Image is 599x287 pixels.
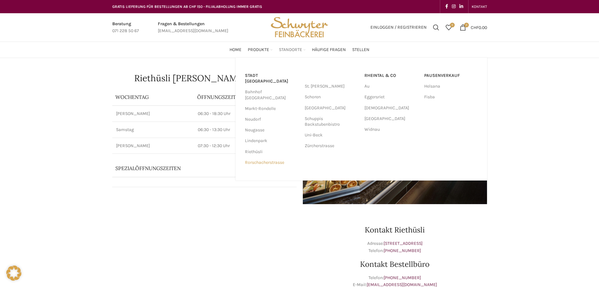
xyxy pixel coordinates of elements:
[384,275,421,280] a: [PHONE_NUMBER]
[450,2,458,11] a: Instagram social link
[248,47,269,53] span: Produkte
[269,13,330,42] img: Bäckerei Schwyter
[472,4,487,9] span: KONTAKT
[384,241,423,246] a: [STREET_ADDRESS]
[471,25,479,30] span: CHF
[464,23,469,27] span: 0
[245,114,298,125] a: Neudorf
[109,43,490,56] div: Main navigation
[245,135,298,146] a: Lindenpark
[305,130,358,141] a: Uni-Beck
[279,43,306,56] a: Standorte
[230,47,241,53] span: Home
[198,111,293,117] p: 06:30 - 18:30 Uhr
[370,25,427,30] span: Einloggen / Registrieren
[116,127,190,133] p: Samstag
[305,103,358,113] a: [GEOGRAPHIC_DATA]
[245,157,298,168] a: Rorschacherstrasse
[115,165,276,172] p: Spezialöffnungszeiten
[112,20,139,35] a: Infobox link
[442,21,455,34] a: 0
[279,47,302,53] span: Standorte
[364,70,418,81] a: RHEINTAL & CO
[458,2,465,11] a: Linkedin social link
[352,43,369,56] a: Stellen
[364,92,418,102] a: Eggersriet
[469,0,490,13] div: Secondary navigation
[367,21,430,34] a: Einloggen / Registrieren
[305,113,358,130] a: Schuppis Backstubenbistro
[471,25,487,30] bdi: 0.00
[198,127,293,133] p: 06:30 - 13:30 Uhr
[248,43,273,56] a: Produkte
[245,87,298,103] a: Bahnhof [GEOGRAPHIC_DATA]
[245,70,298,87] a: Stadt [GEOGRAPHIC_DATA]
[112,74,297,83] h1: Riethüsli [PERSON_NAME] & Café
[112,4,262,9] span: GRATIS LIEFERUNG FÜR BESTELLUNGEN AB CHF 150 - FILIALABHOLUNG IMMER GRATIS
[116,143,190,149] p: [PERSON_NAME]
[230,43,241,56] a: Home
[424,92,478,102] a: Fisba
[352,47,369,53] span: Stellen
[303,226,487,234] h2: Kontakt Riethüsli
[430,21,442,34] a: Suchen
[245,125,298,135] a: Neugasse
[364,124,418,135] a: Widnau
[442,21,455,34] div: Meine Wunschliste
[158,20,228,35] a: Infobox link
[245,146,298,157] a: Riethüsli
[472,0,487,13] a: KONTAKT
[303,261,487,268] h2: Kontakt Bestellbüro
[457,21,490,34] a: 0 CHF0.00
[115,94,191,100] p: Wochentag
[384,248,421,253] a: [PHONE_NUMBER]
[364,81,418,92] a: Au
[269,24,330,30] a: Site logo
[312,47,346,53] span: Häufige Fragen
[424,70,478,81] a: Pausenverkauf
[312,43,346,56] a: Häufige Fragen
[245,103,298,114] a: Markt-Rondelle
[116,111,190,117] p: [PERSON_NAME]
[197,94,293,100] p: ÖFFNUNGSZEITEN
[305,141,358,151] a: Zürcherstrasse
[450,23,455,27] span: 0
[424,81,478,92] a: Helsana
[364,103,418,113] a: [DEMOGRAPHIC_DATA]
[303,240,487,254] p: Adresse: Telefon:
[364,113,418,124] a: [GEOGRAPHIC_DATA]
[443,2,450,11] a: Facebook social link
[305,92,358,102] a: Schoren
[305,81,358,92] a: St. [PERSON_NAME]
[198,143,293,149] p: 07:30 - 12:30 Uhr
